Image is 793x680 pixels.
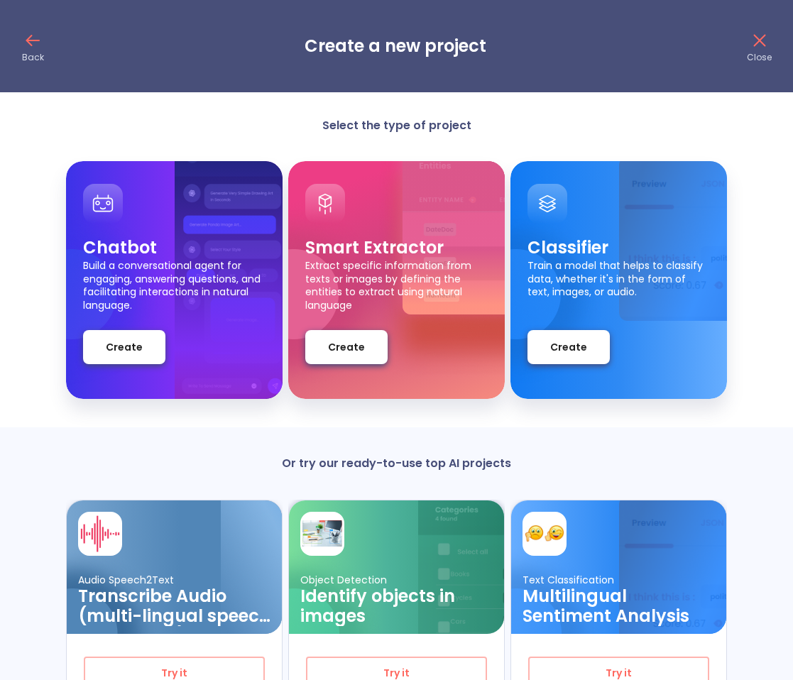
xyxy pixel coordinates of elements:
[83,330,165,364] button: Create
[255,118,539,133] p: Select the type of project
[525,514,564,554] img: card avatar
[523,586,715,626] h3: Multilingual Sentiment Analysis
[22,52,44,63] p: Back
[305,36,486,56] h3: Create a new project
[527,330,610,364] button: Create
[300,586,493,626] h3: Identify objects in images
[78,574,270,587] p: Audio Speech2Text
[328,339,365,356] span: Create
[300,574,493,587] p: Object Detection
[106,339,143,356] span: Create
[83,236,266,259] p: Chatbot
[83,259,266,309] p: Build a conversational agent for engaging, answering questions, and facilitating interactions in ...
[305,330,388,364] button: Create
[550,339,587,356] span: Create
[527,259,710,309] p: Train a model that helps to classify data, whether it's in the form of text, images, or audio.
[523,574,715,587] p: Text Classification
[80,514,120,554] img: card avatar
[78,586,270,626] h3: Transcribe Audio (multi-lingual speech recognition)
[302,514,342,554] img: card avatar
[305,236,488,259] p: Smart Extractor
[527,236,710,259] p: Classifier
[747,52,772,63] p: Close
[619,500,727,659] img: card background
[305,259,488,309] p: Extract specific information from texts or images by defining the entities to extract using natur...
[67,547,163,635] img: card ellipse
